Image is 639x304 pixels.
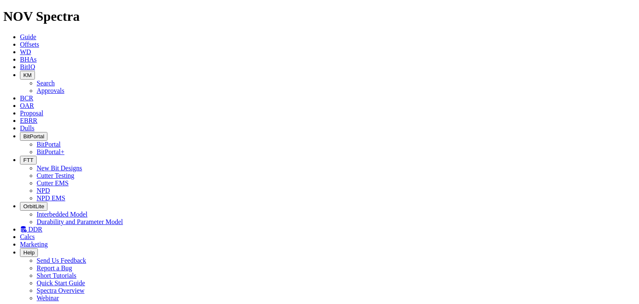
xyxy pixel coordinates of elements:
[37,287,84,294] a: Spectra Overview
[37,264,72,272] a: Report a Bug
[20,48,31,55] a: WD
[37,179,69,187] a: Cutter EMS
[20,233,35,240] a: Calcs
[37,87,64,94] a: Approvals
[20,33,36,40] a: Guide
[20,102,34,109] a: OAR
[37,172,74,179] a: Cutter Testing
[37,141,61,148] a: BitPortal
[23,249,35,256] span: Help
[20,117,37,124] a: EBRR
[37,294,59,302] a: Webinar
[20,226,42,233] a: DDR
[20,248,38,257] button: Help
[28,226,42,233] span: DDR
[20,63,35,70] a: BitIQ
[37,80,55,87] a: Search
[37,187,50,194] a: NPD
[20,95,33,102] a: BCR
[20,41,39,48] a: Offsets
[37,194,65,202] a: NPD EMS
[23,203,44,209] span: OrbitLite
[20,71,35,80] button: KM
[23,157,33,163] span: FTT
[37,279,85,287] a: Quick Start Guide
[23,133,44,140] span: BitPortal
[20,132,47,141] button: BitPortal
[37,148,64,155] a: BitPortal+
[20,202,47,211] button: OrbitLite
[23,72,32,78] span: KM
[20,241,48,248] a: Marketing
[37,211,87,218] a: Interbedded Model
[20,110,43,117] a: Proposal
[37,218,123,225] a: Durability and Parameter Model
[37,257,86,264] a: Send Us Feedback
[37,272,77,279] a: Short Tutorials
[20,56,37,63] a: BHAs
[20,156,37,164] button: FTT
[37,164,82,172] a: New Bit Designs
[20,125,35,132] a: Dulls
[3,9,636,24] h1: NOV Spectra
